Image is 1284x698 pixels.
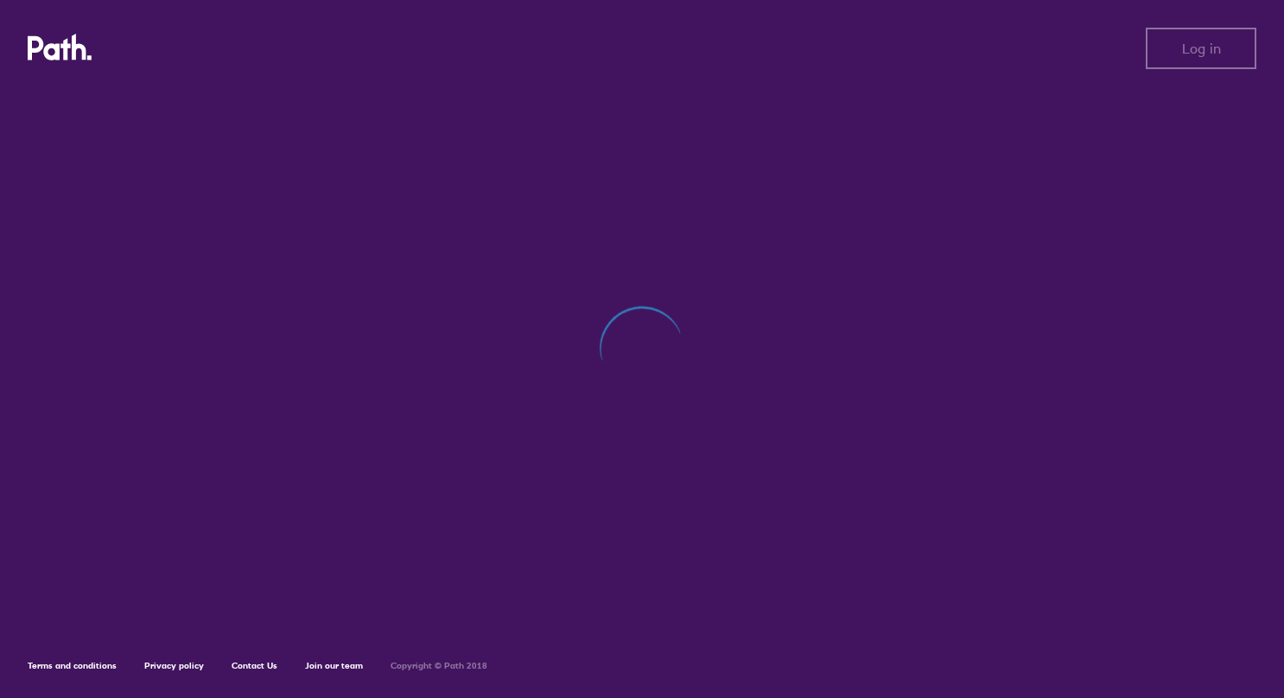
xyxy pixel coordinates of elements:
[391,661,487,671] h6: Copyright © Path 2018
[28,660,117,671] a: Terms and conditions
[1182,41,1221,56] span: Log in
[305,660,363,671] a: Join our team
[144,660,204,671] a: Privacy policy
[232,660,277,671] a: Contact Us
[1146,28,1256,69] button: Log in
